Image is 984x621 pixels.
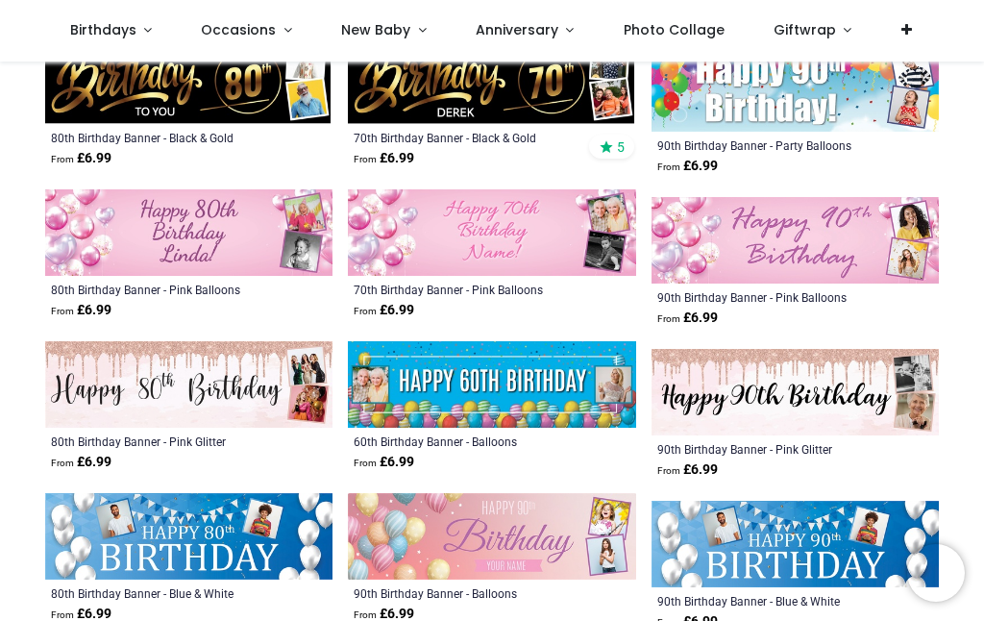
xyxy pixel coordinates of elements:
span: Birthdays [70,20,136,39]
strong: £ 6.99 [354,149,414,168]
span: Anniversary [476,20,558,39]
strong: £ 6.99 [51,301,111,320]
span: From [657,161,680,172]
a: 70th Birthday Banner - Black & Gold [354,130,575,145]
span: Photo Collage [624,20,725,39]
strong: £ 6.99 [51,453,111,472]
a: 90th Birthday Banner - Pink Glitter [657,441,878,457]
iframe: Brevo live chat [907,544,965,602]
img: Personalised Happy 70th Birthday Banner - Black & Gold - Custom Name & 2 Photo Upload [348,37,635,124]
span: From [51,154,74,164]
a: 90th Birthday Banner - Balloons [354,585,575,601]
img: Personalised Happy 80th Birthday Banner - Blue & White - 2 Photo Upload [45,493,332,580]
span: From [657,313,680,324]
img: Personalised Happy 60th Birthday Banner - Balloons - 2 Photo Upload [348,341,635,428]
span: 5 [617,138,625,156]
img: Happy 80th Birthday Banner - Pink Balloons - 2 Photo Upload [45,189,332,276]
strong: £ 6.99 [354,453,414,472]
a: 90th Birthday Banner - Pink Balloons [657,289,878,305]
img: Happy 70th Birthday Banner - Pink Balloons - 2 Photo Upload [348,189,635,276]
a: 80th Birthday Banner - Pink Balloons [51,282,272,297]
span: From [51,306,74,316]
a: 90th Birthday Banner - Party Balloons [657,137,878,153]
a: 80th Birthday Banner - Blue & White [51,585,272,601]
strong: £ 6.99 [657,460,718,480]
strong: £ 6.99 [354,301,414,320]
span: Occasions [201,20,276,39]
img: Personalised Happy 80th Birthday Banner - Black & Gold - 2 Photo Upload [45,37,332,124]
img: Personalised Happy 80th Birthday Banner - Pink Glitter - 2 Photo Upload [45,341,332,428]
strong: £ 6.99 [51,149,111,168]
strong: £ 6.99 [657,309,718,328]
span: From [354,609,377,620]
img: Personalised Happy 90th Birthday Banner - Party Balloons - 2 Photo Upload [652,45,939,132]
span: From [51,609,74,620]
a: 90th Birthday Banner - Blue & White [657,593,878,609]
a: 80th Birthday Banner - Pink Glitter [51,434,272,449]
span: From [354,458,377,468]
span: From [354,154,377,164]
img: Personalised Happy 90th Birthday Banner - Balloons - Custom Name & 2 Photo Upload [348,493,635,580]
a: 60th Birthday Banner - Balloons [354,434,575,449]
strong: £ 6.99 [657,157,718,176]
span: Giftwrap [774,20,836,39]
span: New Baby [341,20,410,39]
span: From [51,458,74,468]
a: 70th Birthday Banner - Pink Balloons [354,282,575,297]
span: From [657,465,680,476]
img: Personalised Happy 90th Birthday Banner - Blue & White - 2 Photo Upload [652,501,939,587]
img: Personalised Happy 90th Birthday Banner - Pink Glitter - 2 Photo Upload [652,349,939,435]
img: Happy 90th Birthday Banner - Pink Balloons - 2 Photo Upload [652,197,939,284]
span: From [354,306,377,316]
a: 80th Birthday Banner - Black & Gold [51,130,272,145]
